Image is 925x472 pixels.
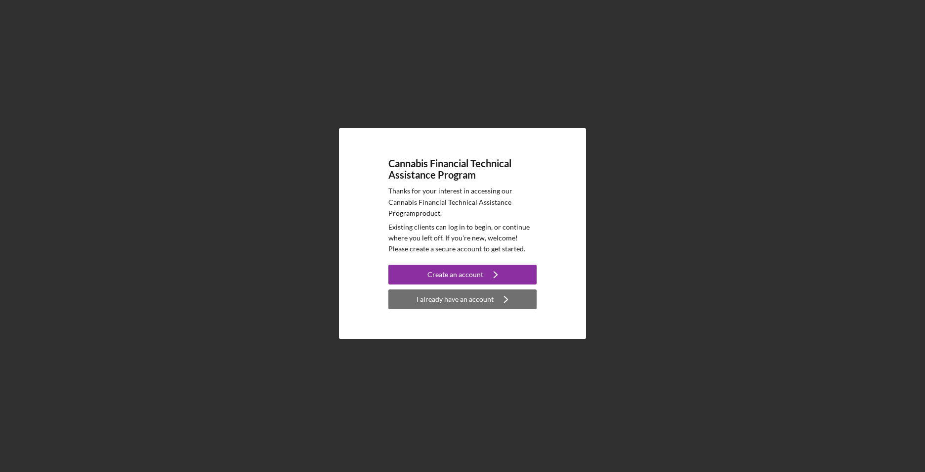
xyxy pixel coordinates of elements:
p: Existing clients can log in to begin, or continue where you left off. If you're new, welcome! Ple... [388,222,537,255]
div: I already have an account [417,289,494,309]
div: Create an account [427,265,483,284]
button: Create an account [388,265,537,284]
a: Create an account [388,265,537,287]
p: Thanks for your interest in accessing our Cannabis Financial Technical Assistance Program product. [388,186,537,219]
button: I already have an account [388,289,537,309]
h4: Cannabis Financial Technical Assistance Program [388,158,537,181]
